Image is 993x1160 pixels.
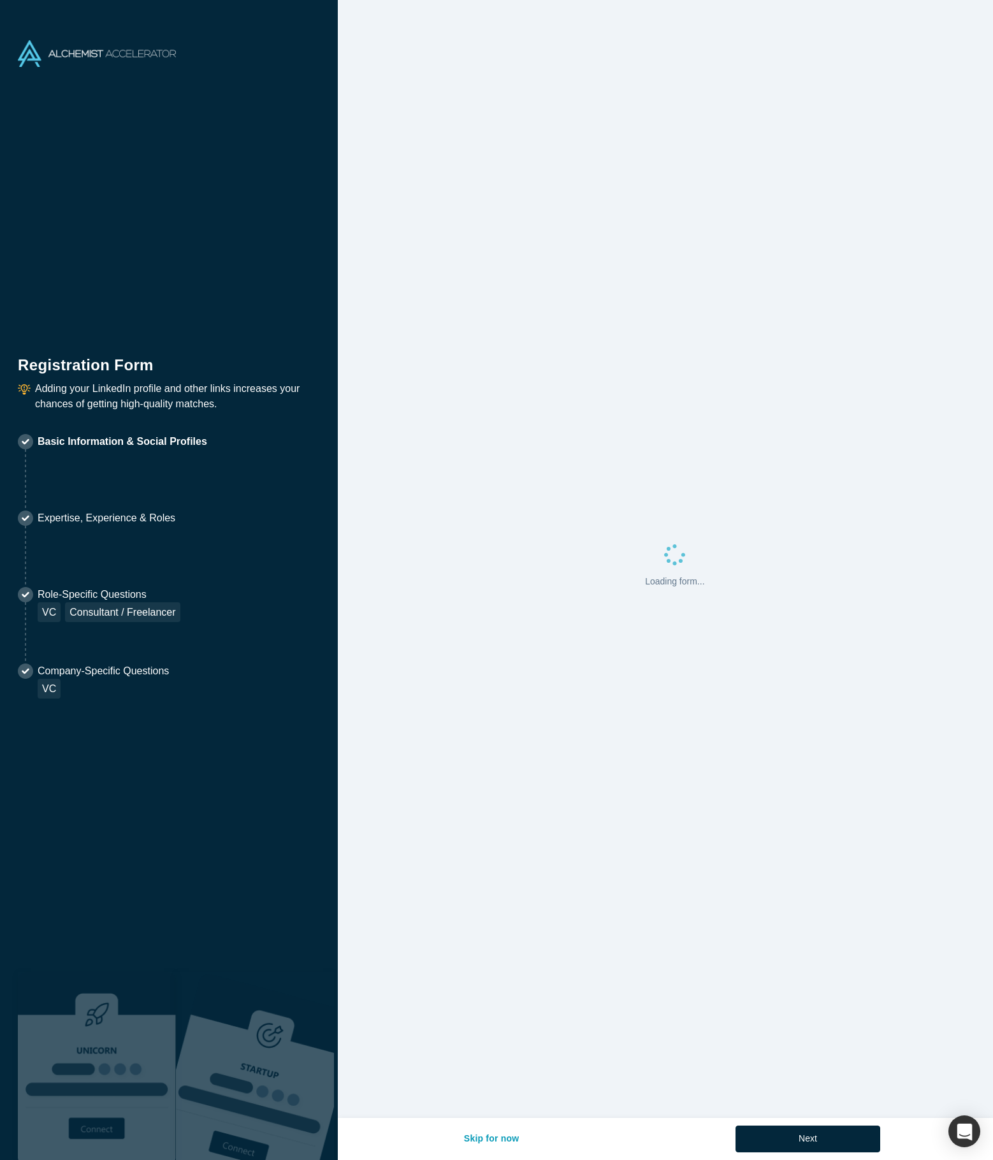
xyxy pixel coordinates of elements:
[38,663,169,679] p: Company-Specific Questions
[38,587,180,602] p: Role-Specific Questions
[18,972,176,1160] img: Robust Technologies
[451,1126,533,1152] button: Skip for now
[38,511,175,526] p: Expertise, Experience & Roles
[38,679,61,699] div: VC
[176,972,334,1160] img: Prism AI
[38,434,207,449] p: Basic Information & Social Profiles
[736,1126,880,1152] button: Next
[18,40,176,67] img: Alchemist Accelerator Logo
[645,575,704,588] p: Loading form...
[65,602,180,622] div: Consultant / Freelancer
[18,340,320,377] h1: Registration Form
[35,381,320,412] p: Adding your LinkedIn profile and other links increases your chances of getting high-quality matches.
[38,602,61,622] div: VC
